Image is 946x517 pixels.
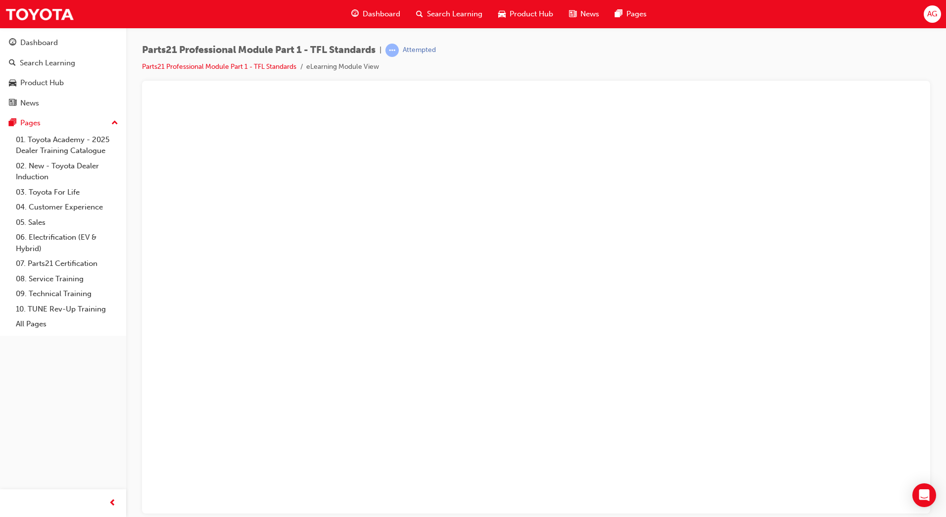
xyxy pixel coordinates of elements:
span: Search Learning [427,8,482,20]
div: Pages [20,117,41,129]
button: AG [924,5,941,23]
a: All Pages [12,316,122,332]
div: Attempted [403,46,436,55]
span: learningRecordVerb_ATTEMPT-icon [385,44,399,57]
a: 06. Electrification (EV & Hybrid) [12,230,122,256]
li: eLearning Module View [306,61,379,73]
a: car-iconProduct Hub [490,4,561,24]
img: Trak [5,3,74,25]
span: news-icon [569,8,576,20]
span: car-icon [498,8,506,20]
a: news-iconNews [561,4,607,24]
span: Pages [626,8,647,20]
span: search-icon [9,59,16,68]
a: 10. TUNE Rev-Up Training [12,302,122,317]
span: prev-icon [109,497,116,510]
a: search-iconSearch Learning [408,4,490,24]
a: News [4,94,122,112]
button: DashboardSearch LearningProduct HubNews [4,32,122,114]
span: guage-icon [351,8,359,20]
a: 07. Parts21 Certification [12,256,122,271]
span: search-icon [416,8,423,20]
a: 04. Customer Experience [12,200,122,215]
span: Dashboard [363,8,400,20]
a: Parts21 Professional Module Part 1 - TFL Standards [142,62,296,71]
a: 01. Toyota Academy - 2025 Dealer Training Catalogue [12,132,122,158]
span: news-icon [9,99,16,108]
span: pages-icon [615,8,622,20]
span: | [379,45,381,56]
a: guage-iconDashboard [343,4,408,24]
div: Search Learning [20,57,75,69]
a: Product Hub [4,74,122,92]
div: Product Hub [20,77,64,89]
a: Search Learning [4,54,122,72]
button: Pages [4,114,122,132]
span: Product Hub [510,8,553,20]
a: 08. Service Training [12,271,122,287]
a: pages-iconPages [607,4,655,24]
div: News [20,98,39,109]
span: AG [927,8,937,20]
span: up-icon [111,117,118,130]
a: 05. Sales [12,215,122,230]
div: Open Intercom Messenger [912,483,936,507]
a: 09. Technical Training [12,286,122,302]
span: pages-icon [9,119,16,128]
a: Dashboard [4,34,122,52]
span: car-icon [9,79,16,88]
span: guage-icon [9,39,16,48]
a: 03. Toyota For Life [12,185,122,200]
a: 02. New - Toyota Dealer Induction [12,158,122,185]
span: Parts21 Professional Module Part 1 - TFL Standards [142,45,376,56]
div: Dashboard [20,37,58,49]
span: News [580,8,599,20]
